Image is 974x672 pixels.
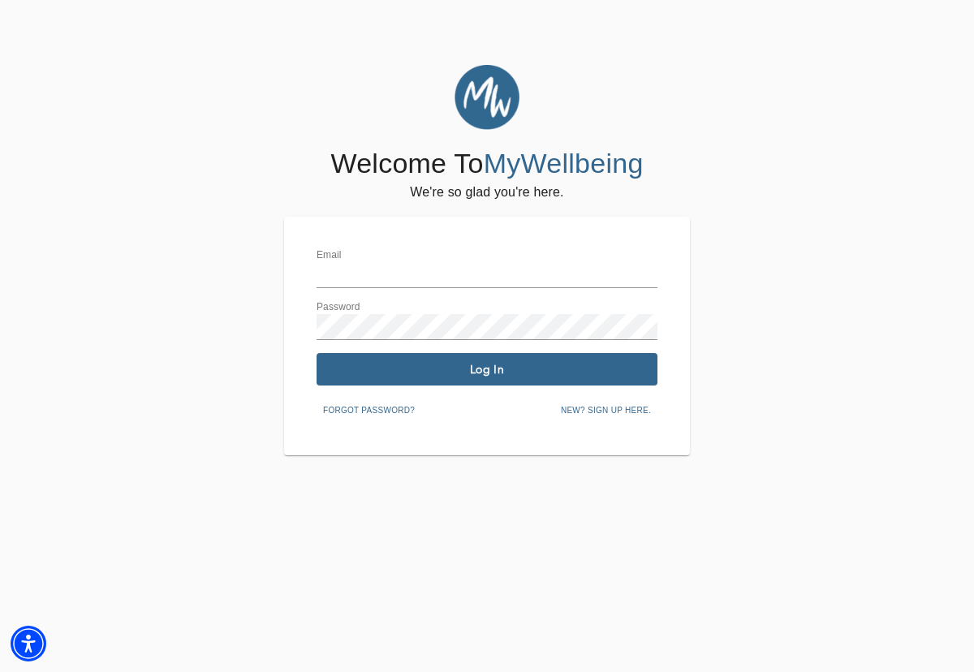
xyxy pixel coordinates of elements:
span: MyWellbeing [484,148,644,179]
h4: Welcome To [330,147,643,181]
h6: We're so glad you're here. [410,181,563,204]
button: New? Sign up here. [554,398,657,423]
div: Accessibility Menu [11,626,46,661]
label: Password [317,303,360,312]
img: MyWellbeing [455,65,519,130]
span: Forgot password? [323,403,415,418]
button: Log In [317,353,657,386]
span: Log In [323,362,651,377]
label: Email [317,251,342,261]
button: Forgot password? [317,398,421,423]
a: Forgot password? [317,403,421,416]
span: New? Sign up here. [561,403,651,418]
